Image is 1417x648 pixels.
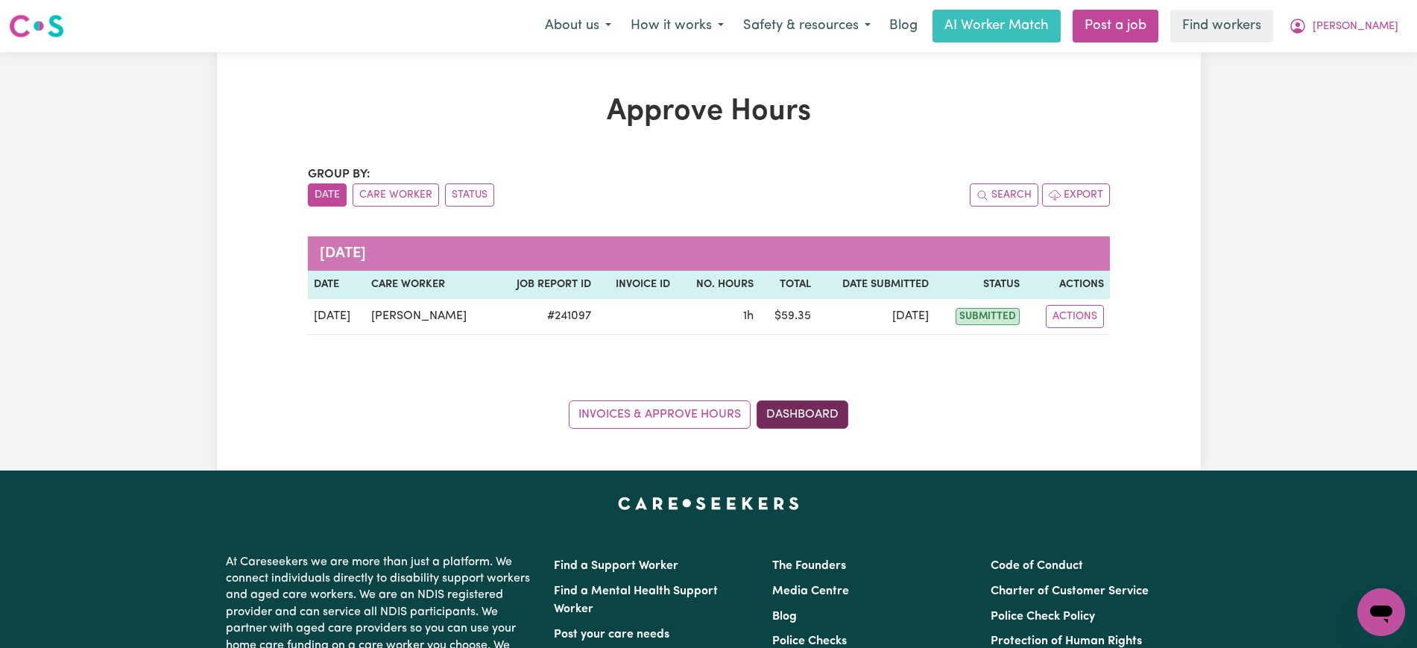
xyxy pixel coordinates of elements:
td: $ 59.35 [760,299,818,335]
td: [DATE] [308,299,366,335]
a: AI Worker Match [932,10,1061,43]
th: Total [760,271,818,299]
caption: [DATE] [308,236,1110,271]
button: Export [1042,183,1110,207]
th: Job Report ID [493,271,597,299]
a: The Founders [772,560,846,572]
a: Post your care needs [554,629,669,641]
a: Find workers [1170,10,1273,43]
a: Careseekers home page [618,497,799,509]
button: How it works [621,10,733,42]
a: Invoices & Approve Hours [569,400,751,429]
th: Invoice ID [597,271,676,299]
td: [PERSON_NAME] [365,299,493,335]
th: Actions [1026,271,1109,299]
a: Find a Support Worker [554,560,678,572]
a: Protection of Human Rights [991,635,1142,647]
a: Dashboard [757,400,848,429]
a: Code of Conduct [991,560,1083,572]
th: Care worker [365,271,493,299]
th: Status [935,271,1026,299]
span: Group by: [308,169,370,180]
th: No. Hours [676,271,759,299]
h1: Approve Hours [308,94,1110,130]
span: [PERSON_NAME] [1313,19,1398,35]
td: # 241097 [493,299,597,335]
a: Post a job [1073,10,1158,43]
span: submitted [956,308,1020,325]
button: Actions [1046,305,1104,328]
iframe: Button to launch messaging window [1357,588,1405,636]
button: Search [970,183,1038,207]
th: Date Submitted [817,271,935,299]
span: 1 hour [743,310,754,322]
button: My Account [1279,10,1408,42]
button: About us [535,10,621,42]
img: Careseekers logo [9,13,64,40]
a: Blog [772,611,797,623]
button: sort invoices by date [308,183,347,207]
a: Find a Mental Health Support Worker [554,585,718,615]
a: Blog [880,10,927,43]
button: Safety & resources [733,10,880,42]
a: Careseekers logo [9,9,64,43]
td: [DATE] [817,299,935,335]
th: Date [308,271,366,299]
button: sort invoices by care worker [353,183,439,207]
a: Police Checks [772,635,847,647]
button: sort invoices by paid status [445,183,494,207]
a: Media Centre [772,585,849,597]
a: Police Check Policy [991,611,1095,623]
a: Charter of Customer Service [991,585,1149,597]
